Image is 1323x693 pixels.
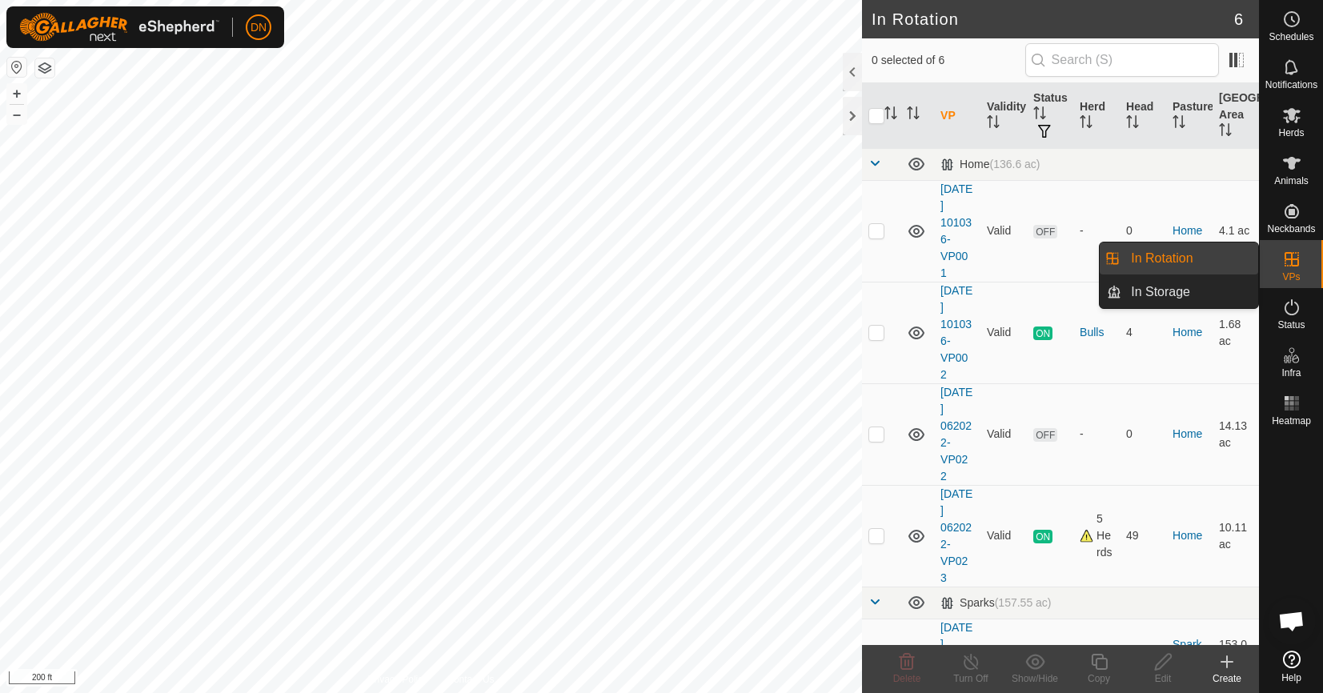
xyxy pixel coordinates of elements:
[35,58,54,78] button: Map Layers
[1272,416,1311,426] span: Heatmap
[1173,326,1202,338] a: Home
[980,282,1027,383] td: Valid
[980,83,1027,149] th: Validity
[940,182,972,279] a: [DATE] 101036-VP001
[1100,242,1258,274] li: In Rotation
[1281,368,1301,378] span: Infra
[1080,222,1113,239] div: -
[940,158,1040,171] div: Home
[1213,619,1259,687] td: 153.08 ac
[1027,83,1073,149] th: Status
[987,118,1000,130] p-sorticon: Activate to sort
[940,284,972,381] a: [DATE] 101036-VP002
[1033,326,1052,340] span: ON
[1033,428,1057,442] span: OFF
[1213,180,1259,282] td: 4.1 ac
[995,596,1052,609] span: (157.55 ac)
[1260,644,1323,689] a: Help
[19,13,219,42] img: Gallagher Logo
[1080,426,1113,443] div: -
[1067,671,1131,686] div: Copy
[1173,224,1202,237] a: Home
[939,671,1003,686] div: Turn Off
[1080,511,1113,561] div: 5 Herds
[940,487,972,584] a: [DATE] 062022-VP023
[1120,282,1166,383] td: 4
[1173,118,1185,130] p-sorticon: Activate to sort
[368,672,428,687] a: Privacy Policy
[1121,276,1258,308] a: In Storage
[1121,242,1258,274] a: In Rotation
[1173,427,1202,440] a: Home
[1267,224,1315,234] span: Neckbands
[1213,83,1259,149] th: [GEOGRAPHIC_DATA] Area
[940,596,1051,610] div: Sparks
[1282,272,1300,282] span: VPs
[1033,109,1046,122] p-sorticon: Activate to sort
[1173,529,1202,542] a: Home
[1033,530,1052,543] span: ON
[1120,180,1166,282] td: 0
[1219,126,1232,138] p-sorticon: Activate to sort
[1234,7,1243,31] span: 6
[1100,276,1258,308] li: In Storage
[1195,671,1259,686] div: Create
[989,158,1040,170] span: (136.6 ac)
[1277,320,1305,330] span: Status
[1120,619,1166,687] td: 0
[1080,118,1092,130] p-sorticon: Activate to sort
[1213,485,1259,587] td: 10.11 ac
[893,673,921,684] span: Delete
[1278,128,1304,138] span: Herds
[940,386,972,483] a: [DATE] 062022-VP022
[1120,83,1166,149] th: Head
[1213,282,1259,383] td: 1.68 ac
[251,19,267,36] span: DN
[1080,324,1113,341] div: Bulls
[1126,118,1139,130] p-sorticon: Activate to sort
[907,109,920,122] p-sorticon: Activate to sort
[1269,32,1313,42] span: Schedules
[1025,43,1219,77] input: Search (S)
[884,109,897,122] p-sorticon: Activate to sort
[1274,176,1309,186] span: Animals
[872,10,1234,29] h2: In Rotation
[1131,282,1190,302] span: In Storage
[934,83,980,149] th: VP
[980,619,1027,687] td: Valid
[1166,83,1213,149] th: Pasture
[1268,597,1316,645] div: Open chat
[1073,83,1120,149] th: Herd
[1033,225,1057,238] span: OFF
[1213,383,1259,485] td: 14.13 ac
[980,180,1027,282] td: Valid
[7,84,26,103] button: +
[7,58,26,77] button: Reset Map
[1131,671,1195,686] div: Edit
[1131,249,1193,268] span: In Rotation
[1003,671,1067,686] div: Show/Hide
[7,105,26,124] button: –
[1120,485,1166,587] td: 49
[872,52,1025,69] span: 0 selected of 6
[1265,80,1317,90] span: Notifications
[447,672,494,687] a: Contact Us
[1173,638,1202,667] a: Sparks
[980,383,1027,485] td: Valid
[1120,383,1166,485] td: 0
[940,621,972,684] a: [DATE] 062938
[980,485,1027,587] td: Valid
[1281,673,1301,683] span: Help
